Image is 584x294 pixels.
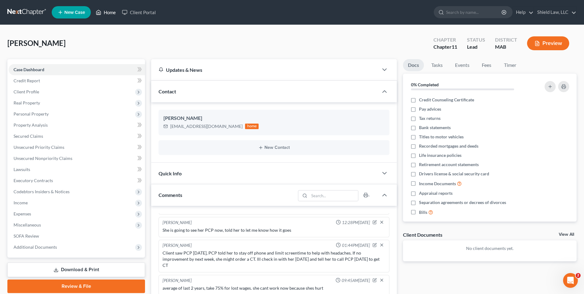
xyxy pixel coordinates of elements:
[159,170,182,176] span: Quick Info
[14,67,44,72] span: Case Dashboard
[419,171,489,177] span: Drivers license & social security card
[163,227,385,233] div: She is going to see her PCP now, told her to let me know how it goes
[419,143,478,149] span: Recorded mortgages and deeds
[9,153,145,164] a: Unsecured Nonpriority Claims
[163,220,192,226] div: [PERSON_NAME]
[14,222,41,227] span: Miscellaneous
[419,190,453,196] span: Appraisal reports
[342,278,370,284] span: 09:45AM[DATE]
[342,220,370,226] span: 12:28PM[DATE]
[419,199,506,206] span: Separation agreements or decrees of divorces
[7,39,66,47] span: [PERSON_NAME]
[14,167,30,172] span: Lawsuits
[14,122,48,128] span: Property Analysis
[163,145,385,150] button: New Contact
[559,232,574,237] a: View All
[14,200,28,205] span: Income
[9,64,145,75] a: Case Dashboard
[419,161,479,168] span: Retirement account statements
[499,59,521,71] a: Timer
[14,189,70,194] span: Codebtors Insiders & Notices
[433,36,457,43] div: Chapter
[403,59,424,71] a: Docs
[450,59,474,71] a: Events
[14,178,53,183] span: Executory Contracts
[64,10,85,15] span: New Case
[408,245,572,251] p: No client documents yet.
[93,7,119,18] a: Home
[446,6,502,18] input: Search by name...
[170,123,243,129] div: [EMAIL_ADDRESS][DOMAIN_NAME]
[14,100,40,105] span: Real Property
[477,59,497,71] a: Fees
[14,211,31,216] span: Expenses
[163,115,385,122] div: [PERSON_NAME]
[9,142,145,153] a: Unsecured Priority Claims
[9,131,145,142] a: Secured Claims
[452,44,457,50] span: 11
[419,209,427,215] span: Bills
[14,156,72,161] span: Unsecured Nonpriority Claims
[7,263,145,277] a: Download & Print
[14,89,39,94] span: Client Profile
[467,36,485,43] div: Status
[7,280,145,293] a: Review & File
[9,75,145,86] a: Credit Report
[159,67,371,73] div: Updates & News
[14,133,43,139] span: Secured Claims
[513,7,534,18] a: Help
[403,231,442,238] div: Client Documents
[14,111,49,116] span: Personal Property
[495,36,517,43] div: District
[309,190,358,201] input: Search...
[9,231,145,242] a: SOFA Review
[163,250,385,268] div: Client saw PCP [DATE], PCP told her to stay off phone and limit screentime to help with headaches...
[14,244,57,250] span: Additional Documents
[563,273,578,288] iframe: Intercom live chat
[163,285,385,291] div: average of last 2 years, take 75% for lost wages. she cant work now because shes hurt
[342,243,370,248] span: 01:44PM[DATE]
[419,125,451,131] span: Bank statements
[163,243,192,249] div: [PERSON_NAME]
[163,278,192,284] div: [PERSON_NAME]
[9,175,145,186] a: Executory Contracts
[14,145,64,150] span: Unsecured Priority Claims
[245,124,259,129] div: home
[14,233,39,239] span: SOFA Review
[9,164,145,175] a: Lawsuits
[159,88,176,94] span: Contact
[527,36,569,50] button: Preview
[495,43,517,51] div: MAB
[426,59,448,71] a: Tasks
[419,97,474,103] span: Credit Counseling Certificate
[576,273,581,278] span: 2
[9,120,145,131] a: Property Analysis
[534,7,576,18] a: Shield Law, LLC
[433,43,457,51] div: Chapter
[419,115,441,121] span: Tax returns
[467,43,485,51] div: Lead
[14,78,40,83] span: Credit Report
[119,7,159,18] a: Client Portal
[159,192,182,198] span: Comments
[419,134,464,140] span: Titles to motor vehicles
[419,181,456,187] span: Income Documents
[411,82,439,87] strong: 0% Completed
[419,106,441,112] span: Pay advices
[419,152,461,158] span: Life insurance policies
